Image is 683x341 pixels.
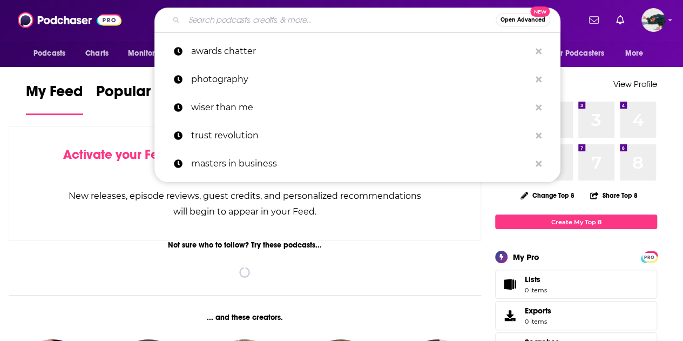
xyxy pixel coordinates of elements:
span: More [625,46,644,61]
p: photography [191,65,530,93]
a: awards chatter [154,37,560,65]
span: Lists [499,277,520,292]
span: New [530,6,550,17]
a: Exports [495,301,657,330]
div: Not sure who to follow? Try these podcasts... [9,240,481,250]
a: Show notifications dropdown [612,11,628,29]
a: trust revolution [154,122,560,150]
button: Share Top 8 [590,185,638,206]
button: open menu [26,43,79,64]
a: My Feed [26,82,83,115]
span: Monitoring [128,46,166,61]
span: Podcasts [33,46,65,61]
span: Logged in as fsg.publicity [641,8,665,32]
p: trust revolution [191,122,530,150]
span: Charts [85,46,109,61]
button: open menu [618,43,657,64]
a: PRO [643,252,655,260]
a: masters in business [154,150,560,178]
span: Exports [499,308,520,323]
span: Lists [525,275,540,284]
a: Show notifications dropdown [585,11,603,29]
span: Exports [525,306,551,316]
div: My Pro [513,252,539,262]
div: ... and these creators. [9,313,481,322]
button: open menu [120,43,180,64]
button: open menu [545,43,620,64]
a: Charts [78,43,115,64]
span: Lists [525,275,547,284]
img: Podchaser - Follow, Share and Rate Podcasts [18,10,121,30]
input: Search podcasts, credits, & more... [184,11,496,29]
button: Open AdvancedNew [496,14,550,26]
span: Popular Feed [96,82,188,107]
div: Search podcasts, credits, & more... [154,8,560,32]
a: Lists [495,270,657,299]
p: wiser than me [191,93,530,122]
div: by following Podcasts, Creators, Lists, and other Users! [63,147,427,178]
a: photography [154,65,560,93]
a: View Profile [613,79,657,89]
span: 0 items [525,286,547,294]
span: Open Advanced [501,17,545,23]
span: 0 items [525,318,551,325]
a: Create My Top 8 [495,215,657,229]
a: wiser than me [154,93,560,122]
img: User Profile [641,8,665,32]
span: Activate your Feed [63,146,174,163]
button: Show profile menu [641,8,665,32]
span: For Podcasters [552,46,604,61]
div: New releases, episode reviews, guest credits, and personalized recommendations will begin to appe... [63,188,427,219]
span: My Feed [26,82,83,107]
span: PRO [643,253,655,261]
p: masters in business [191,150,530,178]
a: Popular Feed [96,82,188,115]
button: Change Top 8 [514,189,581,202]
p: awards chatter [191,37,530,65]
